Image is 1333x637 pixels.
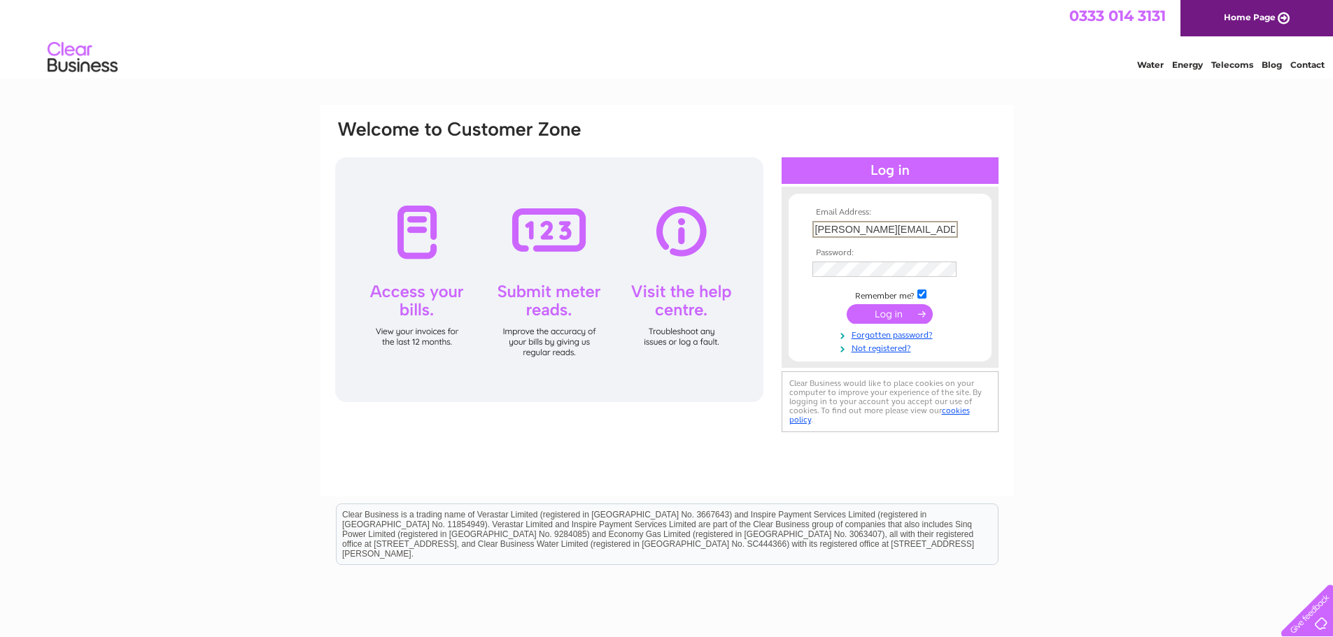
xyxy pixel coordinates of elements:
[337,8,998,68] div: Clear Business is a trading name of Verastar Limited (registered in [GEOGRAPHIC_DATA] No. 3667643...
[782,371,999,432] div: Clear Business would like to place cookies on your computer to improve your experience of the sit...
[1069,7,1166,24] a: 0333 014 3131
[1262,59,1282,70] a: Blog
[789,406,970,424] a: cookies policy
[1290,59,1325,70] a: Contact
[809,248,971,258] th: Password:
[812,341,971,354] a: Not registered?
[809,287,971,301] td: Remember me?
[1172,59,1203,70] a: Energy
[812,327,971,341] a: Forgotten password?
[1211,59,1253,70] a: Telecoms
[1137,59,1164,70] a: Water
[847,304,933,324] input: Submit
[809,208,971,217] th: Email Address:
[47,36,118,79] img: logo.png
